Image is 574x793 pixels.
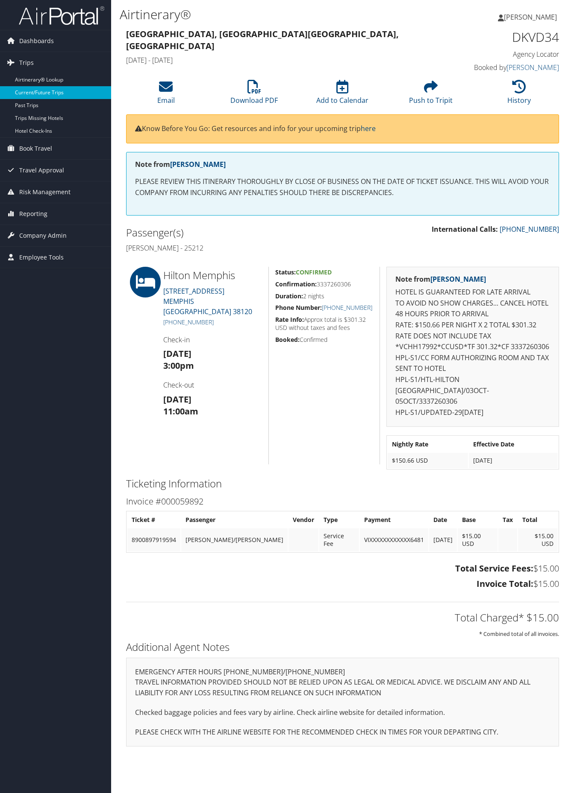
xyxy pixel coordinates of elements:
strong: [DATE] [163,348,191,359]
strong: Note from [395,274,486,284]
td: $15.00 USD [518,528,558,551]
strong: Booked: [275,335,300,344]
a: [PERSON_NAME] [170,160,226,169]
h4: Check-in [163,335,262,344]
h3: $15.00 [126,563,559,574]
h4: Agency Locator [460,50,559,59]
h2: Ticketing Information [126,476,559,491]
span: Dashboards [19,30,54,52]
th: Passenger [181,512,288,528]
h2: Additional Agent Notes [126,640,559,654]
span: Risk Management [19,181,71,203]
strong: [GEOGRAPHIC_DATA], [GEOGRAPHIC_DATA] [GEOGRAPHIC_DATA], [GEOGRAPHIC_DATA] [126,28,399,52]
strong: Note from [135,160,226,169]
h4: Check-out [163,380,262,390]
h5: Confirmed [275,335,374,344]
h4: [PERSON_NAME] - 25212 [126,243,336,253]
h2: Passenger(s) [126,225,336,240]
a: [PERSON_NAME] [430,274,486,284]
strong: Duration: [275,292,303,300]
th: Ticket # [127,512,180,528]
p: HOTEL IS GUARANTEED FOR LATE ARRIVAL TO AVOID NO SHOW CHARGES... CANCEL HOTEL 48 HOURS PRIOR TO A... [395,287,550,418]
small: * Combined total of all invoices. [479,630,559,638]
h4: [DATE] - [DATE] [126,55,447,65]
p: PLEASE CHECK WITH THE AIRLINE WEBSITE FOR THE RECOMMENDED CHECK IN TIMES FOR YOUR DEPARTING CITY. [135,727,550,738]
h2: Total Charged* $15.00 [126,610,559,625]
th: Total [518,512,558,528]
strong: Rate Info: [275,315,304,324]
span: Reporting [19,203,47,224]
th: Type [319,512,359,528]
a: Push to Tripit [409,85,453,105]
p: Know Before You Go: Get resources and info for your upcoming trip [135,123,550,134]
h1: DKVD34 [460,28,559,46]
span: Trips [19,52,34,73]
a: History [507,85,531,105]
td: [DATE] [469,453,558,468]
strong: Total Service Fees: [455,563,533,574]
span: Book Travel [19,138,52,159]
strong: Confirmation: [275,280,317,288]
strong: Invoice Total: [477,578,533,589]
strong: 11:00am [163,405,198,417]
p: Checked baggage policies and fees vary by airline. Check airline website for detailed information. [135,707,550,718]
strong: [DATE] [163,394,191,405]
h4: Booked by [460,63,559,72]
th: Tax [498,512,517,528]
h5: Approx total is $301.32 USD without taxes and fees [275,315,374,332]
a: [PHONE_NUMBER] [163,318,214,326]
th: Effective Date [469,437,558,452]
th: Base [458,512,497,528]
strong: Phone Number: [275,303,322,312]
strong: Status: [275,268,296,276]
td: VIXXXXXXXXXXXX6481 [360,528,428,551]
img: airportal-logo.png [19,6,104,26]
span: Confirmed [296,268,332,276]
span: Employee Tools [19,247,64,268]
th: Payment [360,512,428,528]
h5: 2 nights [275,292,374,300]
a: Download PDF [230,85,278,105]
p: PLEASE REVIEW THIS ITINERARY THOROUGHLY BY CLOSE OF BUSINESS ON THE DATE OF TICKET ISSUANCE. THIS... [135,176,550,198]
h3: $15.00 [126,578,559,590]
h5: 3337260306 [275,280,374,289]
th: Vendor [288,512,318,528]
td: $150.66 USD [388,453,468,468]
a: Email [157,85,175,105]
a: [PHONE_NUMBER] [500,224,559,234]
a: [PERSON_NAME] [506,63,559,72]
h1: Airtinerary® [120,6,417,23]
p: TRAVEL INFORMATION PROVIDED SHOULD NOT BE RELIED UPON AS LEGAL OR MEDICAL ADVICE. WE DISCLAIM ANY... [135,677,550,699]
a: here [361,124,376,133]
a: Add to Calendar [316,85,368,105]
span: [PERSON_NAME] [504,12,557,22]
th: Nightly Rate [388,437,468,452]
span: Travel Approval [19,160,64,181]
a: [STREET_ADDRESS]MEMPHIS [GEOGRAPHIC_DATA] 38120 [163,286,252,316]
th: Date [429,512,457,528]
h2: Hilton Memphis [163,268,262,283]
td: 8900897919594 [127,528,180,551]
strong: International Calls: [432,224,498,234]
a: [PERSON_NAME] [498,4,565,30]
td: [PERSON_NAME]/[PERSON_NAME] [181,528,288,551]
strong: 3:00pm [163,360,194,371]
td: [DATE] [429,528,457,551]
td: $15.00 USD [458,528,497,551]
div: EMERGENCY AFTER HOURS [PHONE_NUMBER]/[PHONE_NUMBER] [126,658,559,746]
h3: Invoice #000059892 [126,496,559,507]
span: Company Admin [19,225,67,246]
td: Service Fee [319,528,359,551]
a: [PHONE_NUMBER] [322,303,372,312]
